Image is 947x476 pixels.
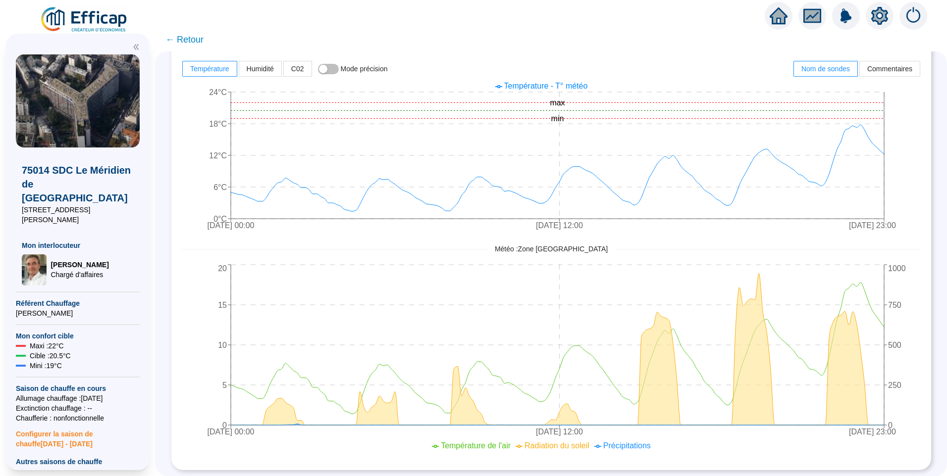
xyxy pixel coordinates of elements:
[222,381,227,389] tspan: 5
[871,7,889,25] span: setting
[441,441,511,450] span: Température de l'air
[888,421,893,429] tspan: 0
[550,98,565,107] tspan: max
[30,351,71,361] span: Cible : 20.5 °C
[209,88,227,96] tspan: 24°C
[40,6,129,34] img: efficap energie logo
[247,65,274,73] span: Humidité
[16,413,140,423] span: Chaufferie : non fonctionnelle
[22,254,47,286] img: Chargé d'affaires
[218,301,227,309] tspan: 15
[525,441,589,450] span: Radiation du soleil
[888,301,901,309] tspan: 750
[504,82,588,90] span: Température - T° météo
[222,421,227,429] tspan: 0
[888,341,901,349] tspan: 500
[801,65,850,73] span: Nom de sondes
[51,270,108,280] span: Chargé d'affaires
[803,7,821,25] span: fund
[190,65,229,73] span: Température
[22,240,134,250] span: Mon interlocuteur
[832,2,860,30] img: alerts
[16,308,140,318] span: [PERSON_NAME]
[291,65,304,73] span: C02
[209,120,227,128] tspan: 18°C
[899,2,927,30] img: alerts
[16,383,140,393] span: Saison de chauffe en cours
[341,65,388,73] span: Mode précision
[30,361,62,371] span: Mini : 19 °C
[16,331,140,341] span: Mon confort cible
[867,65,912,73] span: Commentaires
[30,341,64,351] span: Maxi : 22 °C
[51,260,108,270] span: [PERSON_NAME]
[16,393,140,403] span: Allumage chauffage : [DATE]
[16,457,140,467] span: Autres saisons de chauffe
[213,215,227,223] tspan: 0°C
[488,244,615,254] span: Météo : Zone [GEOGRAPHIC_DATA]
[536,428,583,436] tspan: [DATE] 12:00
[208,428,255,436] tspan: [DATE] 00:00
[22,205,134,225] span: [STREET_ADDRESS][PERSON_NAME]
[16,423,140,449] span: Configurer la saison de chauffe [DATE] - [DATE]
[165,33,204,47] span: ← Retour
[208,221,255,230] tspan: [DATE] 00:00
[218,341,227,349] tspan: 10
[849,428,896,436] tspan: [DATE] 23:00
[218,264,227,273] tspan: 20
[536,221,583,230] tspan: [DATE] 12:00
[16,298,140,308] span: Référent Chauffage
[209,151,227,160] tspan: 12°C
[770,7,788,25] span: home
[133,44,140,50] span: double-left
[849,221,896,230] tspan: [DATE] 23:00
[213,183,227,191] tspan: 6°C
[22,163,134,205] span: 75014 SDC Le Méridien de [GEOGRAPHIC_DATA]
[551,114,564,123] tspan: min
[603,441,651,450] span: Précipitations
[16,403,140,413] span: Exctinction chauffage : --
[888,264,906,273] tspan: 1000
[888,381,901,389] tspan: 250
